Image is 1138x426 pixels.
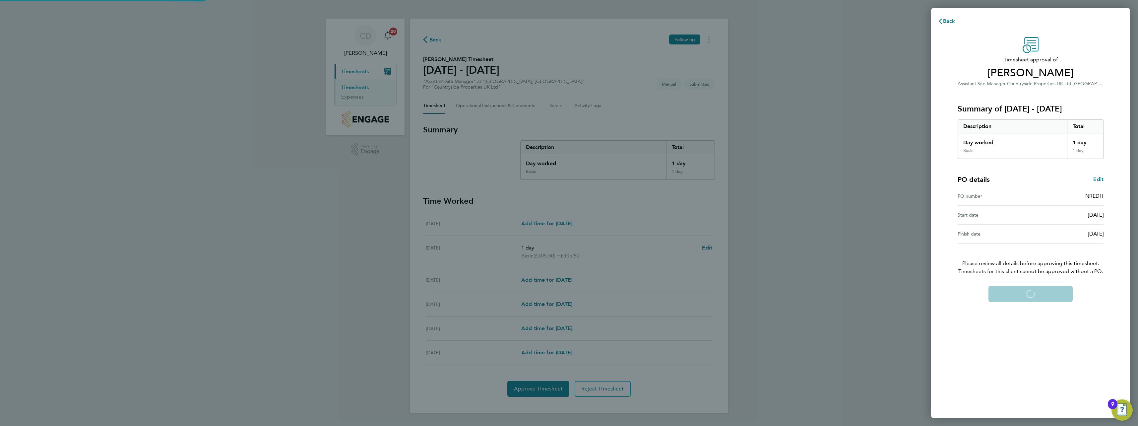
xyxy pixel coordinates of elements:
div: 1 day [1067,133,1104,148]
h4: PO details [958,175,990,184]
span: Countryside Properties UK Ltd [1007,81,1071,87]
div: Description [958,120,1067,133]
div: Summary of 25 - 31 Aug 2025 [958,119,1104,159]
div: 1 day [1067,148,1104,159]
div: Basic [963,148,973,153]
div: Start date [958,211,1031,219]
span: · [1071,81,1073,87]
a: Edit [1093,176,1104,183]
span: Edit [1093,176,1104,182]
div: Day worked [958,133,1067,148]
span: Back [943,18,955,24]
span: [PERSON_NAME] [958,66,1104,80]
div: Finish date [958,230,1031,238]
div: Total [1067,120,1104,133]
p: Please review all details before approving this timesheet. [950,244,1111,275]
div: 9 [1111,404,1114,413]
div: [DATE] [1031,211,1104,219]
div: [DATE] [1031,230,1104,238]
span: Assistant Site Manager [958,81,1006,87]
h3: Summary of [DATE] - [DATE] [958,104,1104,114]
span: · [1006,81,1007,87]
span: Timesheets for this client cannot be approved without a PO. [950,267,1111,275]
button: Open Resource Center, 9 new notifications [1111,399,1133,421]
button: Back [931,15,962,28]
div: PO number [958,192,1031,200]
span: Timesheet approval of [958,56,1104,64]
span: NREDH [1085,193,1104,199]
